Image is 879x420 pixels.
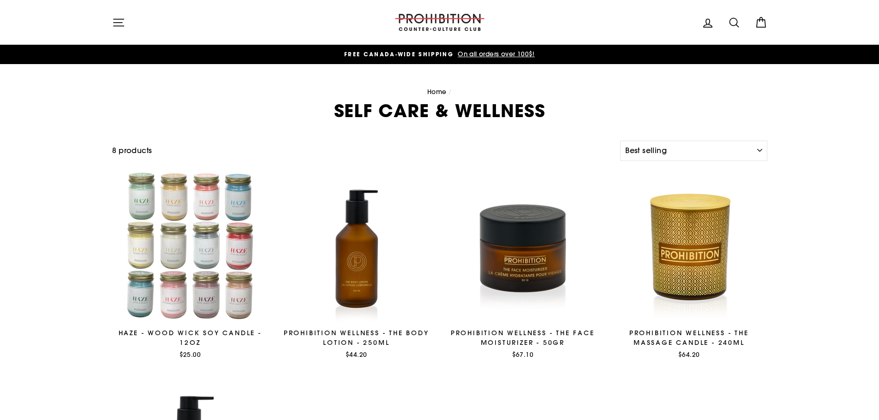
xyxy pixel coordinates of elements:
nav: breadcrumbs [112,87,767,97]
div: Haze - Wood Wick Soy Candle - 12oz [112,328,269,348]
div: $25.00 [112,350,269,359]
div: 8 products [112,145,617,157]
h1: SELF CARE & WELLNESS [112,102,767,119]
img: PROHIBITION COUNTER-CULTURE CLUB [394,14,486,31]
span: On all orders over 100$! [455,50,535,58]
div: Prohibition Wellness - The Face Moisturizer - 50GR [445,328,601,348]
a: Prohibition Wellness - The Face Moisturizer - 50GR$67.10 [445,168,601,362]
span: / [448,88,452,96]
div: Prohibition Wellness - The Body Lotion - 250ML [278,328,435,348]
a: Home [427,88,447,96]
a: Prohibition Wellness - The Massage Candle - 240ML$64.20 [611,168,767,362]
div: $64.20 [611,350,767,359]
a: Haze - Wood Wick Soy Candle - 12oz$25.00 [112,168,269,362]
a: Prohibition Wellness - The Body Lotion - 250ML$44.20 [278,168,435,362]
div: $67.10 [445,350,601,359]
div: $44.20 [278,350,435,359]
span: FREE CANADA-WIDE SHIPPING [344,50,454,58]
a: FREE CANADA-WIDE SHIPPING On all orders over 100$! [114,49,765,59]
div: Prohibition Wellness - The Massage Candle - 240ML [611,328,767,348]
